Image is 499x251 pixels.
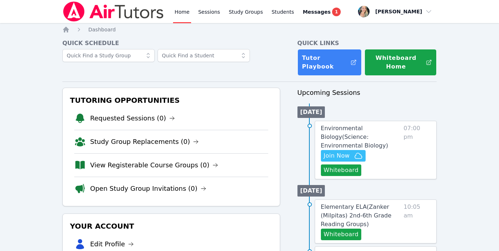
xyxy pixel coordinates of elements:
a: Requested Sessions (0) [90,113,175,123]
a: Tutor Playbook [297,49,362,76]
a: Study Group Replacements (0) [90,137,199,147]
a: Elementary ELA(Zanker (Milpitas) 2nd-6th Grade Reading Groups) [321,203,401,229]
button: Whiteboard [321,229,362,240]
span: 10:05 am [404,203,430,240]
span: Join Now [324,151,350,160]
h3: Your Account [69,220,274,233]
nav: Breadcrumb [62,26,437,33]
h3: Upcoming Sessions [297,88,437,98]
a: View Registerable Course Groups (0) [90,160,218,170]
input: Quick Find a Study Group [62,49,155,62]
a: Environmental Biology(Science: Environmental Biology) [321,124,401,150]
li: [DATE] [297,106,325,118]
span: Messages [303,8,331,16]
span: 07:00 pm [403,124,430,176]
a: Edit Profile [90,239,134,249]
span: Elementary ELA ( Zanker (Milpitas) 2nd-6th Grade Reading Groups ) [321,203,392,228]
button: Whiteboard Home [365,49,437,76]
a: Dashboard [88,26,116,33]
li: [DATE] [297,185,325,197]
a: Open Study Group Invitations (0) [90,184,206,194]
h4: Quick Schedule [62,39,280,48]
input: Quick Find a Student [158,49,250,62]
button: Whiteboard [321,164,362,176]
span: Dashboard [88,27,116,32]
button: Join Now [321,150,366,162]
img: Air Tutors [62,1,164,22]
h3: Tutoring Opportunities [69,94,274,107]
h4: Quick Links [297,39,437,48]
span: Environmental Biology ( Science: Environmental Biology ) [321,125,388,149]
span: 1 [332,8,341,16]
